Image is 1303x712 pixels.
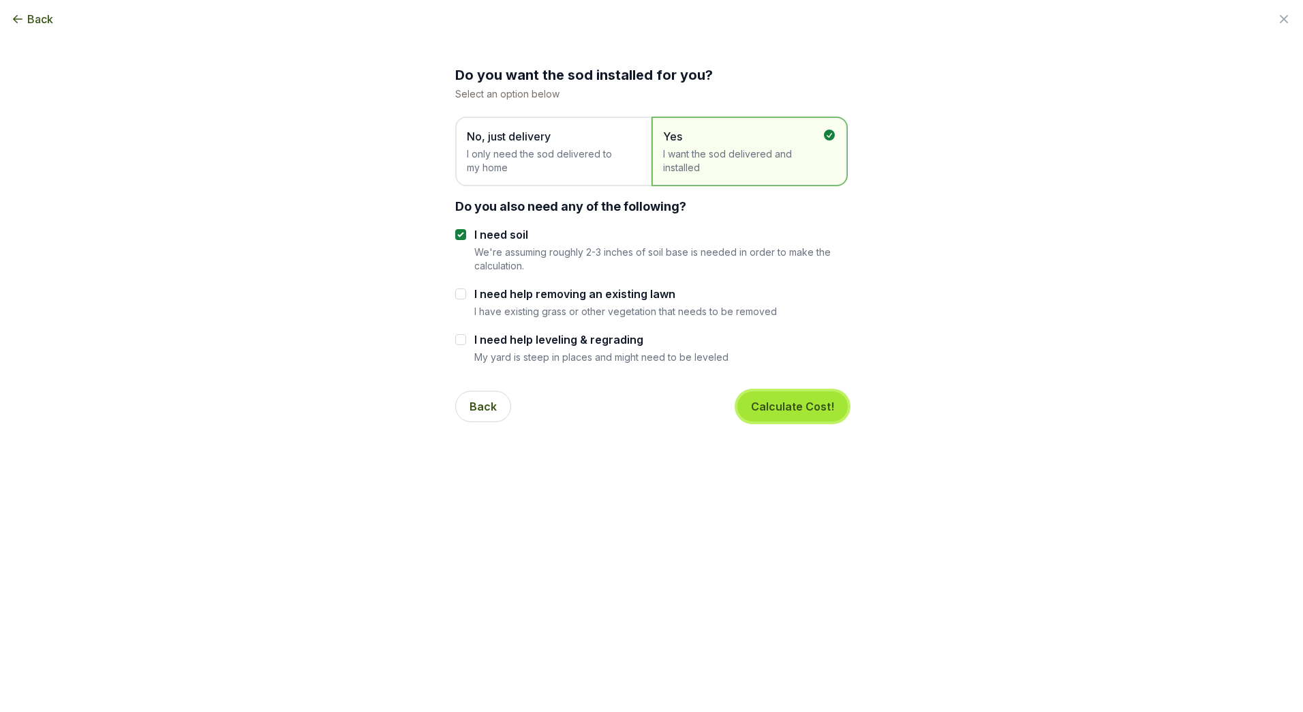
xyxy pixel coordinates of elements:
p: Select an option below [455,87,848,100]
p: My yard is steep in places and might need to be leveled [474,351,729,364]
h2: Do you want the sod installed for you? [455,65,848,85]
span: Back [27,11,53,27]
label: I need help leveling & regrading [474,331,729,348]
p: I have existing grass or other vegetation that needs to be removed [474,305,777,318]
label: I need soil [474,226,848,243]
button: Back [11,11,53,27]
p: We're assuming roughly 2-3 inches of soil base is needed in order to make the calculation. [474,246,848,272]
span: I only need the sod delivered to my home [467,147,626,175]
span: No, just delivery [467,128,626,145]
button: Back [455,391,511,422]
label: I need help removing an existing lawn [474,286,777,302]
span: Yes [663,128,823,145]
div: Do you also need any of the following? [455,197,848,216]
span: I want the sod delivered and installed [663,147,823,175]
button: Calculate Cost! [737,391,848,421]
